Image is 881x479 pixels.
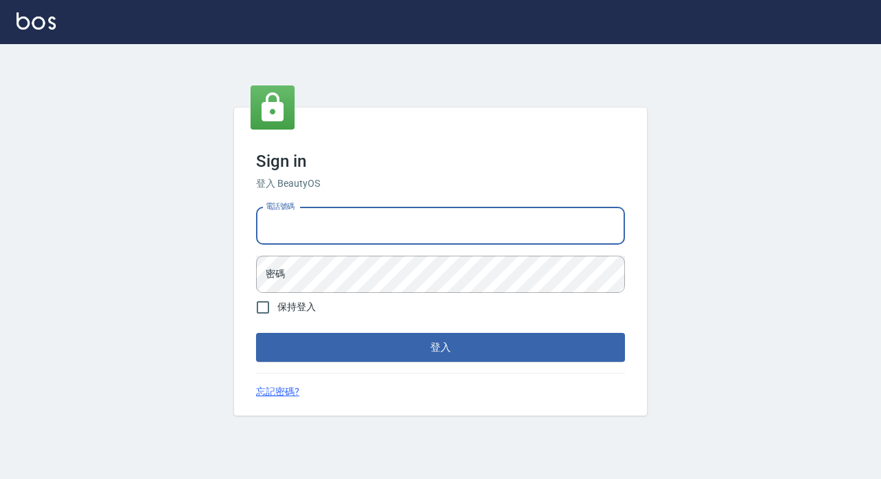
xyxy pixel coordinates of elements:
[256,176,625,191] h6: 登入 BeautyOS
[256,385,299,399] a: 忘記密碼?
[256,152,625,171] h3: Sign in
[17,12,56,30] img: Logo
[277,300,316,314] span: 保持登入
[256,333,625,362] button: 登入
[266,201,295,212] label: 電話號碼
